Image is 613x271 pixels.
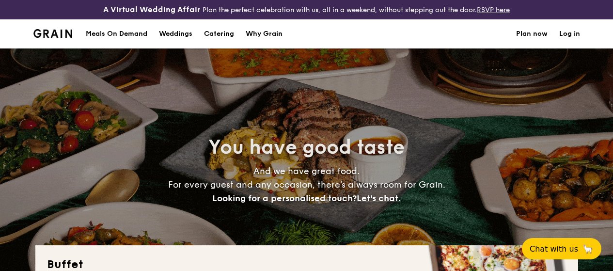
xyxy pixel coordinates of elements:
[357,193,401,204] span: Let's chat.
[204,19,234,48] h1: Catering
[198,19,240,48] a: Catering
[522,238,601,259] button: Chat with us🦙
[212,193,357,204] span: Looking for a personalised touch?
[516,19,548,48] a: Plan now
[240,19,288,48] a: Why Grain
[153,19,198,48] a: Weddings
[559,19,580,48] a: Log in
[208,136,405,159] span: You have good taste
[477,6,510,14] a: RSVP here
[33,29,73,38] img: Grain
[33,29,73,38] a: Logotype
[103,4,201,16] h4: A Virtual Wedding Affair
[530,244,578,254] span: Chat with us
[246,19,283,48] div: Why Grain
[582,243,594,255] span: 🦙
[80,19,153,48] a: Meals On Demand
[102,4,511,16] div: Plan the perfect celebration with us, all in a weekend, without stepping out the door.
[159,19,192,48] div: Weddings
[168,166,445,204] span: And we have great food. For every guest and any occasion, there’s always room for Grain.
[86,19,147,48] div: Meals On Demand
